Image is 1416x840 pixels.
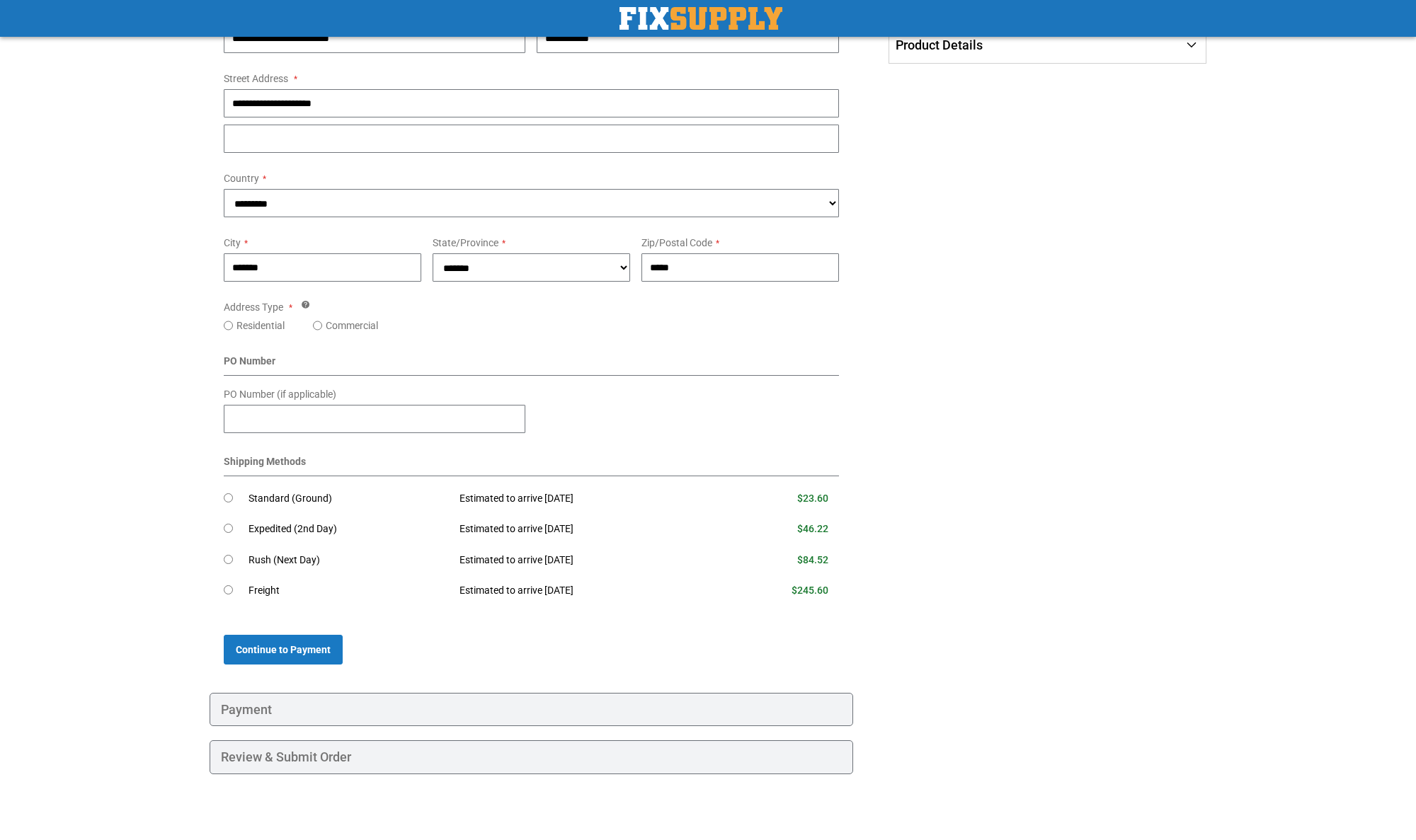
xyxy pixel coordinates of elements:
[249,483,449,514] td: Standard (Ground)
[797,554,828,565] span: $84.52
[249,545,449,576] td: Rush (Next Day)
[619,7,782,30] a: store logo
[224,354,839,376] div: PO Number
[224,73,288,84] span: Street Address
[449,575,722,606] td: Estimated to arrive [DATE]
[449,483,722,514] td: Estimated to arrive [DATE]
[224,635,343,664] button: Continue to Payment
[224,173,259,184] span: Country
[224,237,241,248] span: City
[249,514,449,545] td: Expedited (2nd Day)
[449,545,722,576] td: Estimated to arrive [DATE]
[326,318,378,333] label: Commercial
[236,644,331,655] span: Continue to Payment
[449,514,722,545] td: Estimated to arrive [DATE]
[641,237,712,248] span: Zip/Postal Code
[792,585,828,596] span: $245.60
[797,493,828,504] span: $23.60
[433,237,498,248] span: State/Province
[236,318,285,333] label: Residential
[210,693,853,727] div: Payment
[249,575,449,606] td: Freight
[224,301,283,313] span: Address Type
[210,740,853,774] div: Review & Submit Order
[896,38,983,52] span: Product Details
[224,454,839,476] div: Shipping Methods
[797,523,828,534] span: $46.22
[224,389,336,400] span: PO Number (if applicable)
[619,7,782,30] img: Fix Industrial Supply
